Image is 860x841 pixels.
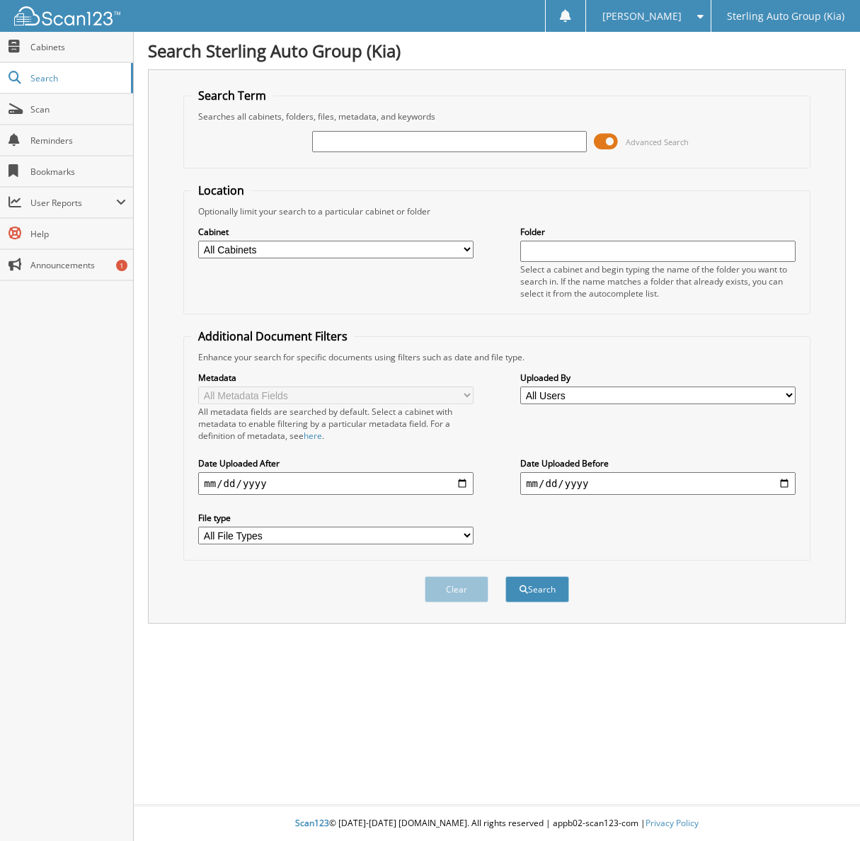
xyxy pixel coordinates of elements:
[14,6,120,25] img: scan123-logo-white.svg
[626,137,689,147] span: Advanced Search
[191,328,355,344] legend: Additional Document Filters
[116,260,127,271] div: 1
[30,103,126,115] span: Scan
[520,372,796,384] label: Uploaded By
[295,817,329,829] span: Scan123
[198,472,474,495] input: start
[602,12,682,21] span: [PERSON_NAME]
[198,512,474,524] label: File type
[198,457,474,469] label: Date Uploaded After
[191,351,802,363] div: Enhance your search for specific documents using filters such as date and file type.
[30,166,126,178] span: Bookmarks
[191,205,802,217] div: Optionally limit your search to a particular cabinet or folder
[520,263,796,299] div: Select a cabinet and begin typing the name of the folder you want to search in. If the name match...
[30,135,126,147] span: Reminders
[148,39,846,62] h1: Search Sterling Auto Group (Kia)
[520,457,796,469] label: Date Uploaded Before
[304,430,322,442] a: here
[520,226,796,238] label: Folder
[191,88,273,103] legend: Search Term
[30,259,126,271] span: Announcements
[30,72,124,84] span: Search
[198,406,474,442] div: All metadata fields are searched by default. Select a cabinet with metadata to enable filtering b...
[30,41,126,53] span: Cabinets
[191,110,802,122] div: Searches all cabinets, folders, files, metadata, and keywords
[520,472,796,495] input: end
[30,197,116,209] span: User Reports
[134,806,860,841] div: © [DATE]-[DATE] [DOMAIN_NAME]. All rights reserved | appb02-scan123-com |
[727,12,844,21] span: Sterling Auto Group (Kia)
[191,183,251,198] legend: Location
[198,372,474,384] label: Metadata
[646,817,699,829] a: Privacy Policy
[505,576,569,602] button: Search
[425,576,488,602] button: Clear
[30,228,126,240] span: Help
[198,226,474,238] label: Cabinet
